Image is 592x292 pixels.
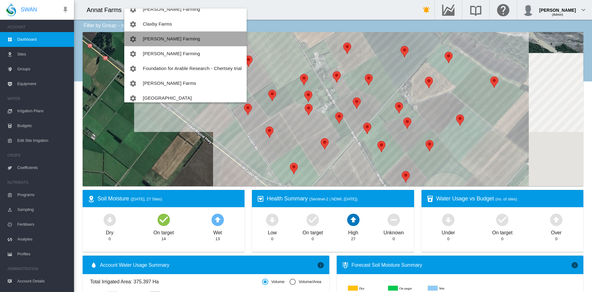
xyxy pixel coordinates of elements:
[143,95,192,101] span: [GEOGRAPHIC_DATA]
[129,65,137,72] md-icon: icon-cog
[143,36,200,41] span: [PERSON_NAME] Farming
[124,76,247,91] button: You have 'Admin' permissions to Hewson Farms
[143,66,242,71] span: Foundation for Arable Research - Chertsey trial
[129,95,137,102] md-icon: icon-cog
[124,17,247,31] button: You have 'Admin' permissions to Claxby Farms
[124,2,247,17] button: You have 'Admin' permissions to Brooker Farming
[143,21,172,27] span: Claxby Farms
[129,50,137,58] md-icon: icon-cog
[129,21,137,28] md-icon: icon-cog
[124,61,247,76] button: You have 'Admin' permissions to Foundation for Arable Research - Chertsey trial
[143,6,200,12] span: [PERSON_NAME] Farming
[124,31,247,46] button: You have 'Admin' permissions to Colee Farming
[129,80,137,87] md-icon: icon-cog
[143,80,196,86] span: [PERSON_NAME] Farms
[129,6,137,13] md-icon: icon-cog
[124,91,247,105] button: You have 'Admin' permissions to Koraha Farm
[129,35,137,43] md-icon: icon-cog
[124,46,247,61] button: You have 'Admin' permissions to Ella-Lee Farming
[143,51,200,56] span: [PERSON_NAME] Farming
